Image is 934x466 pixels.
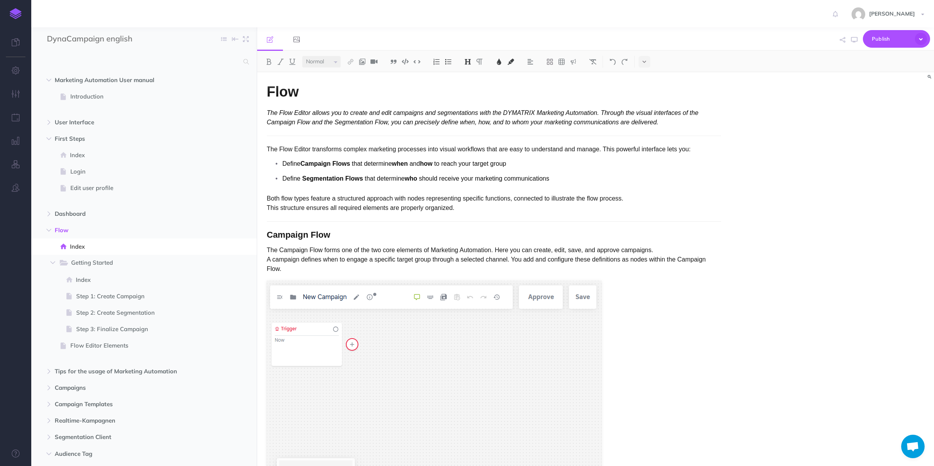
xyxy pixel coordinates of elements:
[405,175,417,182] span: who
[609,59,616,65] img: Undo
[55,432,200,442] span: Segmentation Client
[589,59,596,65] img: Clear styles button
[390,59,397,65] img: Blockquote button
[872,33,911,45] span: Publish
[70,92,210,101] span: Introduction
[55,226,200,235] span: Flow
[76,308,210,317] span: Step 2: Create Segmentation
[365,175,404,182] span: that determine
[419,175,549,182] span: should receive your marketing communications
[301,160,350,167] span: Campaign Flows
[476,59,483,65] img: Paragraph button
[55,367,200,376] span: Tips for the usage of Marketing Automation
[865,10,919,17] span: [PERSON_NAME]
[267,109,700,125] span: The Flow Editor allows you to create and edit campaigns and segmentations with the DYMATRIX Marke...
[434,160,506,167] span: to reach your target group
[55,383,200,393] span: Campaigns
[55,134,200,143] span: First Steps
[433,59,440,65] img: Ordered list button
[370,59,378,65] img: Add video button
[420,160,433,167] span: how
[496,59,503,65] img: Text color button
[76,275,210,285] span: Index
[70,183,210,193] span: Edit user profile
[352,160,392,167] span: that determine
[70,167,210,176] span: Login
[55,118,200,127] span: User Interface
[464,59,471,65] img: Headings dropdown button
[47,33,139,45] input: Documentation Name
[621,59,628,65] img: Redo
[558,59,565,65] img: Create table button
[267,84,299,100] span: Flow
[402,59,409,65] img: Code block button
[10,8,21,19] img: logo-mark.svg
[347,59,354,65] img: Link button
[302,175,363,182] span: Segmentation Flows
[283,160,301,167] span: Define
[359,59,366,65] img: Add image button
[47,55,239,69] input: Search
[277,59,284,65] img: Italic button
[55,75,200,85] span: Marketing Automation User manual
[392,160,408,167] span: when
[410,160,420,167] span: and
[901,435,925,458] a: Open chat
[570,59,577,65] img: Callout dropdown menu button
[283,175,301,182] span: Define
[55,416,200,425] span: Realtime-Kampagnen
[71,258,198,268] span: Getting Started
[527,59,534,65] img: Alignment dropdown menu button
[76,324,210,334] span: Step 3: Finalize Campaign
[265,59,272,65] img: Bold button
[70,151,210,160] span: Index
[76,292,210,301] span: Step 1: Create Campaign
[55,209,200,219] span: Dashboard
[507,59,514,65] img: Text background color button
[55,449,200,459] span: Audience Tag
[70,341,210,350] span: Flow Editor Elements
[267,195,624,211] span: Both flow types feature a structured approach with nodes representing specific functions, connect...
[289,59,296,65] img: Underline button
[267,247,708,272] span: The Campaign Flow forms one of the two core elements of Marketing Automation. Here you can create...
[413,59,420,65] img: Inline code button
[852,7,865,21] img: 7a7da18f02460fc3b630f9ef2d4b6b32.jpg
[445,59,452,65] img: Unordered list button
[267,230,331,240] span: Campaign Flow
[267,146,691,152] span: The Flow Editor transforms complex marketing processes into visual workflows that are easy to und...
[55,400,200,409] span: Campaign Templates
[70,242,210,251] span: Index
[863,30,930,48] button: Publish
